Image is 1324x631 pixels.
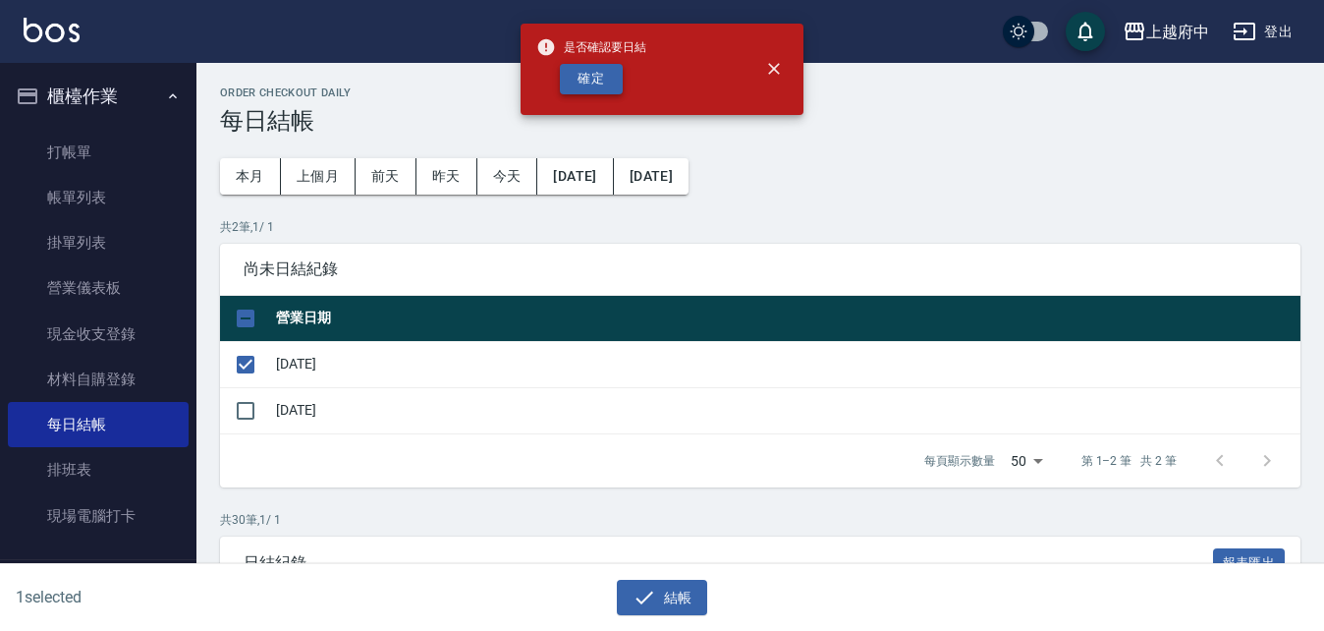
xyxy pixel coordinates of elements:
[24,18,80,42] img: Logo
[220,218,1300,236] p: 共 2 筆, 1 / 1
[1146,20,1209,44] div: 上越府中
[281,158,356,195] button: 上個月
[8,493,189,539] a: 現場電腦打卡
[271,341,1300,387] td: [DATE]
[220,158,281,195] button: 本月
[8,130,189,175] a: 打帳單
[8,220,189,265] a: 掛單列表
[8,265,189,311] a: 營業儀表板
[16,585,327,609] h6: 1 selected
[1213,552,1286,571] a: 報表匯出
[8,402,189,447] a: 每日結帳
[1213,548,1286,579] button: 報表匯出
[220,107,1300,135] h3: 每日結帳
[1115,12,1217,52] button: 上越府中
[537,158,613,195] button: [DATE]
[271,387,1300,433] td: [DATE]
[1066,12,1105,51] button: save
[536,37,646,57] span: 是否確認要日結
[8,357,189,402] a: 材料自購登錄
[1081,452,1177,470] p: 第 1–2 筆 共 2 筆
[924,452,995,470] p: 每頁顯示數量
[617,580,708,616] button: 結帳
[220,86,1300,99] h2: Order checkout daily
[356,158,416,195] button: 前天
[477,158,538,195] button: 今天
[752,47,796,90] button: close
[244,553,1213,573] span: 日結紀錄
[8,546,189,598] button: 預約管理
[1003,434,1050,488] div: 50
[416,158,477,195] button: 昨天
[614,158,689,195] button: [DATE]
[8,447,189,492] a: 排班表
[8,71,189,122] button: 櫃檯作業
[560,64,623,94] button: 確定
[1225,14,1300,50] button: 登出
[220,511,1300,529] p: 共 30 筆, 1 / 1
[271,296,1300,342] th: 營業日期
[8,312,189,357] a: 現金收支登錄
[8,175,189,220] a: 帳單列表
[244,259,1277,279] span: 尚未日結紀錄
